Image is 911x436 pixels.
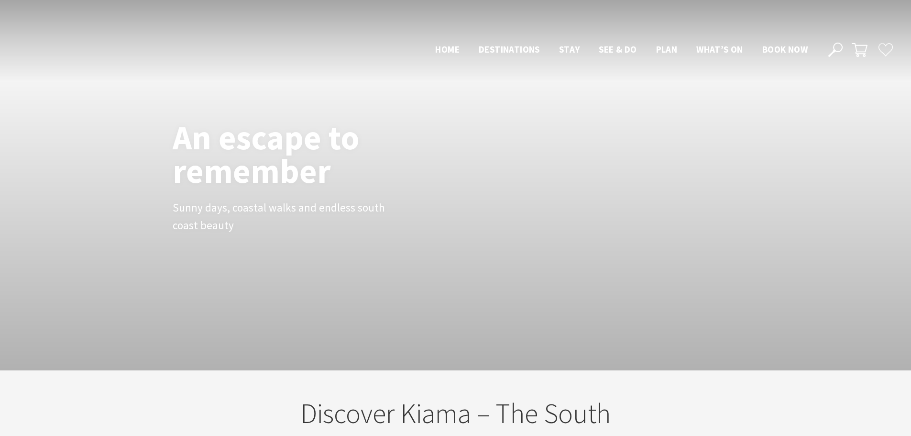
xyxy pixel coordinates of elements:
span: What’s On [696,44,743,55]
span: Plan [656,44,678,55]
p: Sunny days, coastal walks and endless south coast beauty [173,199,388,235]
span: See & Do [599,44,637,55]
h1: An escape to remember [173,121,436,188]
span: Stay [559,44,580,55]
span: Destinations [479,44,540,55]
span: Book now [762,44,808,55]
span: Home [435,44,460,55]
nav: Main Menu [426,42,817,58]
